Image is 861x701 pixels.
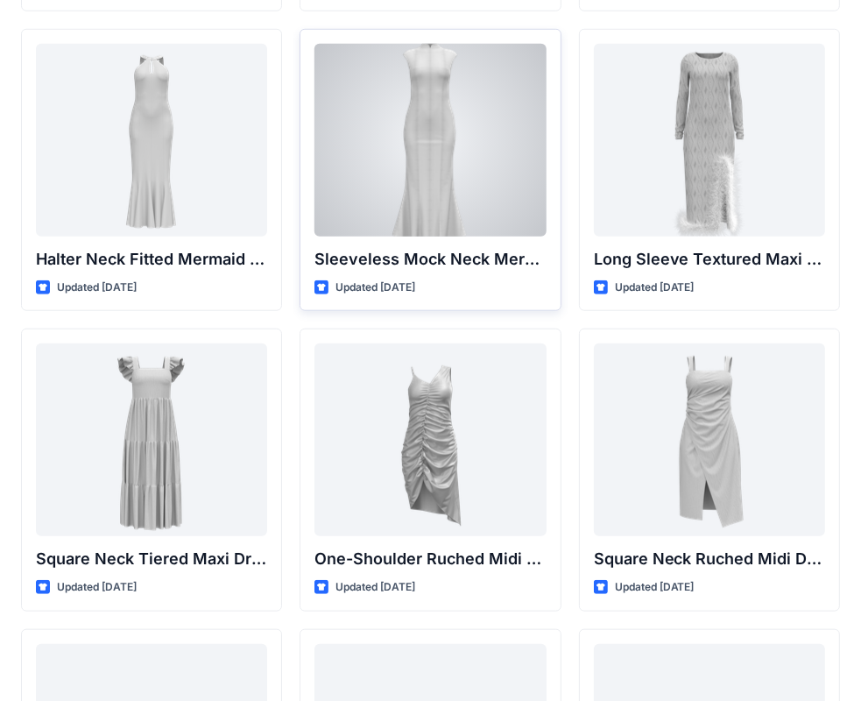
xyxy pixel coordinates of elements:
p: Updated [DATE] [615,578,695,597]
p: Updated [DATE] [57,279,137,297]
a: Long Sleeve Textured Maxi Dress with Feather Hem [594,44,825,237]
p: Square Neck Ruched Midi Dress with Asymmetrical Hem [594,547,825,571]
p: Long Sleeve Textured Maxi Dress with Feather Hem [594,247,825,272]
p: Updated [DATE] [615,279,695,297]
p: Halter Neck Fitted Mermaid Gown with Keyhole Detail [36,247,267,272]
p: Updated [DATE] [57,578,137,597]
a: One-Shoulder Ruched Midi Dress with Asymmetrical Hem [314,343,546,536]
a: Square Neck Tiered Maxi Dress with Ruffle Sleeves [36,343,267,536]
p: One-Shoulder Ruched Midi Dress with Asymmetrical Hem [314,547,546,571]
a: Sleeveless Mock Neck Mermaid Gown [314,44,546,237]
p: Square Neck Tiered Maxi Dress with Ruffle Sleeves [36,547,267,571]
a: Square Neck Ruched Midi Dress with Asymmetrical Hem [594,343,825,536]
p: Sleeveless Mock Neck Mermaid Gown [314,247,546,272]
a: Halter Neck Fitted Mermaid Gown with Keyhole Detail [36,44,267,237]
p: Updated [DATE] [335,578,415,597]
p: Updated [DATE] [335,279,415,297]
